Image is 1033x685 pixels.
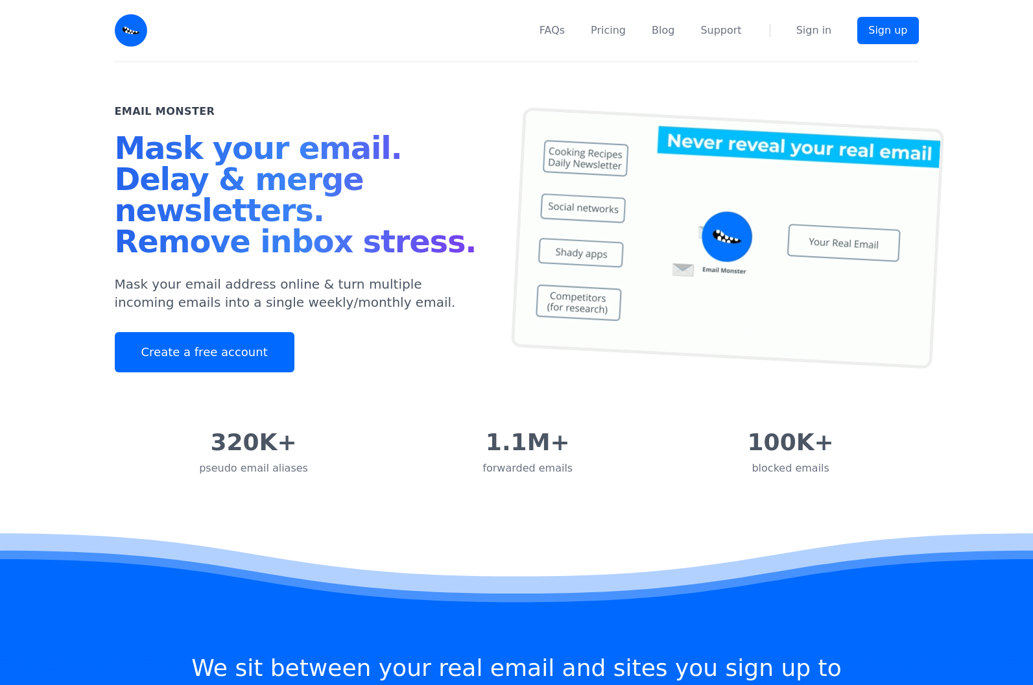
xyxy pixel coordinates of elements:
[748,461,834,476] div: blocked emails
[199,429,308,455] div: 320K+
[510,107,944,369] img: temp mail, free temporary mail, Temporary Email
[857,17,918,44] a: Sign up
[115,104,215,119] h2: Email Monster
[652,23,674,38] a: Blog
[115,14,147,47] img: Email Monster
[115,275,486,311] p: Mask your email address online & turn multiple incoming emails into a single weekly/monthly email.
[191,656,841,680] h2: We sit between your real email and sites you sign up to
[748,429,834,455] div: 100K+
[115,132,486,262] h1: Mask your email. Delay & merge newsletters. Remove inbox stress.
[199,461,308,476] div: pseudo email aliases
[700,23,741,38] a: Support
[482,429,573,455] div: 1.1M+
[540,23,565,38] a: FAQs
[796,23,832,38] a: Sign in
[115,332,294,372] a: Create a free account
[482,461,573,476] div: forwarded emails
[591,23,626,38] a: Pricing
